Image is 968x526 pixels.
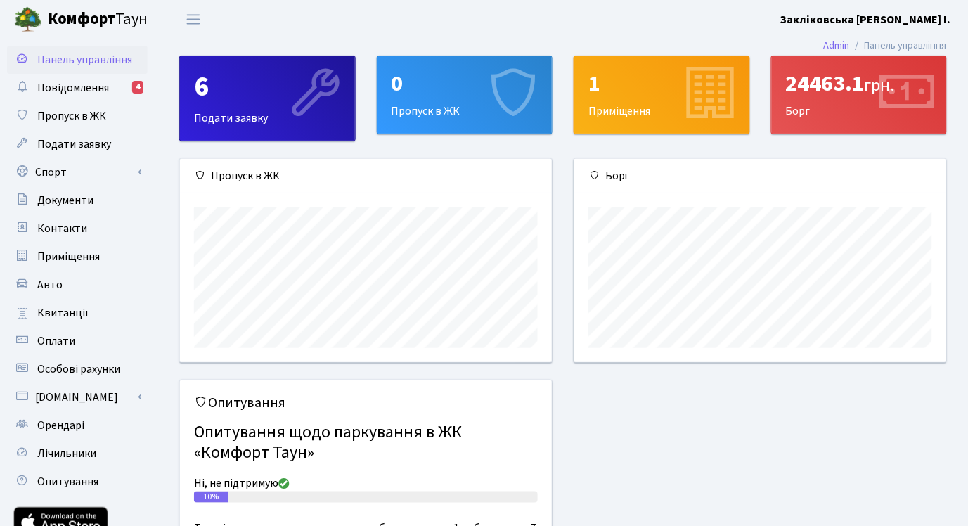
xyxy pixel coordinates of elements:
div: Пропуск в ЖК [377,56,553,134]
span: Повідомлення [37,80,109,96]
nav: breadcrumb [803,31,968,60]
div: Ні, не підтримую [194,475,538,492]
span: Орендарі [37,418,84,433]
span: Опитування [37,474,98,489]
div: Пропуск в ЖК [180,159,552,193]
li: Панель управління [850,38,947,53]
a: Орендарі [7,411,148,440]
div: 4 [132,81,143,94]
h5: Опитування [194,394,538,411]
div: 24463.1 [786,70,933,97]
a: 6Подати заявку [179,56,356,141]
span: Оплати [37,333,75,349]
a: [DOMAIN_NAME] [7,383,148,411]
span: Таун [48,8,148,32]
a: Оплати [7,327,148,355]
a: Спорт [7,158,148,186]
a: Квитанції [7,299,148,327]
span: Приміщення [37,249,100,264]
b: Комфорт [48,8,115,30]
a: 1Приміщення [574,56,750,134]
div: Борг [772,56,947,134]
span: грн. [865,73,895,98]
div: 1 [588,70,735,97]
a: 0Пропуск в ЖК [377,56,553,134]
span: Документи [37,193,93,208]
a: Закліковська [PERSON_NAME] І. [781,11,951,28]
a: Панель управління [7,46,148,74]
div: Приміщення [574,56,749,134]
div: Подати заявку [180,56,355,141]
span: Лічильники [37,446,96,461]
span: Авто [37,277,63,293]
span: Панель управління [37,52,132,68]
span: Особові рахунки [37,361,120,377]
a: Приміщення [7,243,148,271]
a: Опитування [7,468,148,496]
a: Контакти [7,214,148,243]
div: 6 [194,70,341,104]
div: 10% [194,492,228,503]
span: Контакти [37,221,87,236]
span: Подати заявку [37,136,111,152]
div: 0 [392,70,538,97]
h4: Опитування щодо паркування в ЖК «Комфорт Таун» [194,417,538,469]
a: Подати заявку [7,130,148,158]
a: Особові рахунки [7,355,148,383]
span: Пропуск в ЖК [37,108,106,124]
a: Повідомлення4 [7,74,148,102]
button: Переключити навігацію [176,8,211,31]
a: Авто [7,271,148,299]
img: logo.png [14,6,42,34]
a: Admin [824,38,850,53]
b: Закліковська [PERSON_NAME] І. [781,12,951,27]
span: Квитанції [37,305,89,321]
a: Лічильники [7,440,148,468]
div: Борг [574,159,946,193]
a: Документи [7,186,148,214]
a: Пропуск в ЖК [7,102,148,130]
